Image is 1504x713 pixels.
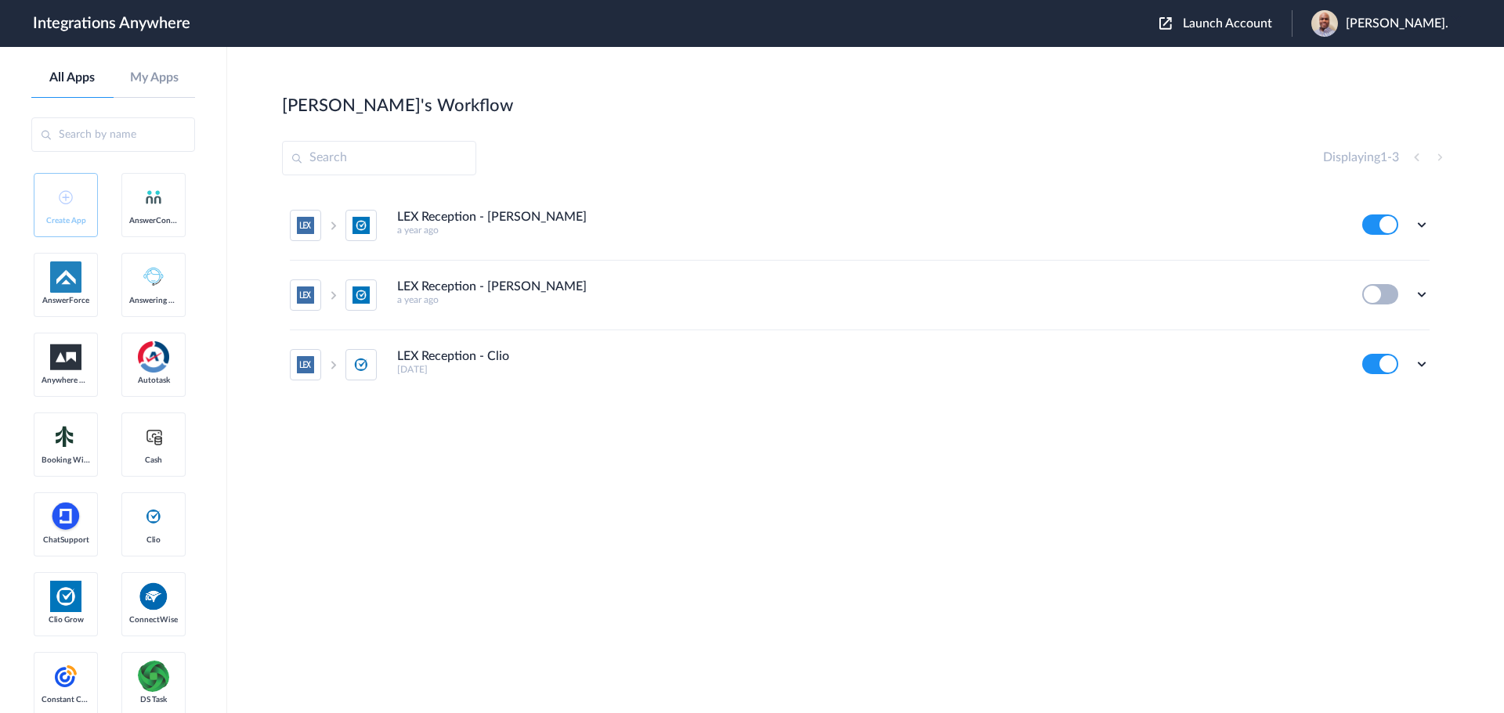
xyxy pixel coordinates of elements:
img: distributedSource.png [138,661,169,692]
img: autotask.png [138,341,169,373]
img: connectwise.png [138,581,169,611]
h4: LEX Reception - [PERSON_NAME] [397,279,587,294]
img: constant-contact.svg [50,661,81,692]
span: Create App [42,216,90,225]
img: aww.png [50,344,81,370]
h5: a year ago [397,225,1341,236]
h4: LEX Reception - [PERSON_NAME] [397,210,587,225]
img: answerconnect-logo.svg [144,188,163,207]
span: Booking Widget [42,456,90,465]
input: Search by name [31,117,195,152]
span: Answering Service [129,296,178,305]
span: Autotask [129,376,178,385]
img: cash-logo.svg [144,427,164,446]
h5: a year ago [397,294,1341,305]
h4: Displaying - [1323,150,1399,165]
img: launch-acct-icon.svg [1159,17,1172,30]
span: 3 [1392,151,1399,164]
a: My Apps [114,70,196,85]
span: AnswerConnect [129,216,178,225]
img: Answering_service.png [138,261,169,293]
span: Clio [129,535,178,545]
h2: [PERSON_NAME]'s Workflow [282,95,513,116]
span: Clio Grow [42,615,90,625]
span: DS Task [129,695,178,704]
img: Setmore_Logo.svg [50,423,81,451]
h4: LEX Reception - Clio [397,349,509,364]
img: clio-logo.svg [144,507,163,526]
h1: Integrations Anywhere [33,14,190,33]
img: work-pic.jpg [1311,10,1338,37]
span: Constant Contact [42,695,90,704]
input: Search [282,141,476,175]
span: ChatSupport [42,535,90,545]
span: [PERSON_NAME]. [1346,16,1448,31]
span: Anywhere Works [42,376,90,385]
a: All Apps [31,70,114,85]
span: AnswerForce [42,296,90,305]
button: Launch Account [1159,16,1292,31]
img: af-app-logo.svg [50,261,81,293]
h5: [DATE] [397,364,1341,375]
span: ConnectWise [129,615,178,625]
span: 1 [1380,151,1387,164]
span: Cash [129,456,178,465]
img: add-icon.svg [59,190,73,204]
img: chatsupport-icon.svg [50,501,81,532]
span: Launch Account [1183,17,1272,30]
img: Clio.jpg [50,581,81,612]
